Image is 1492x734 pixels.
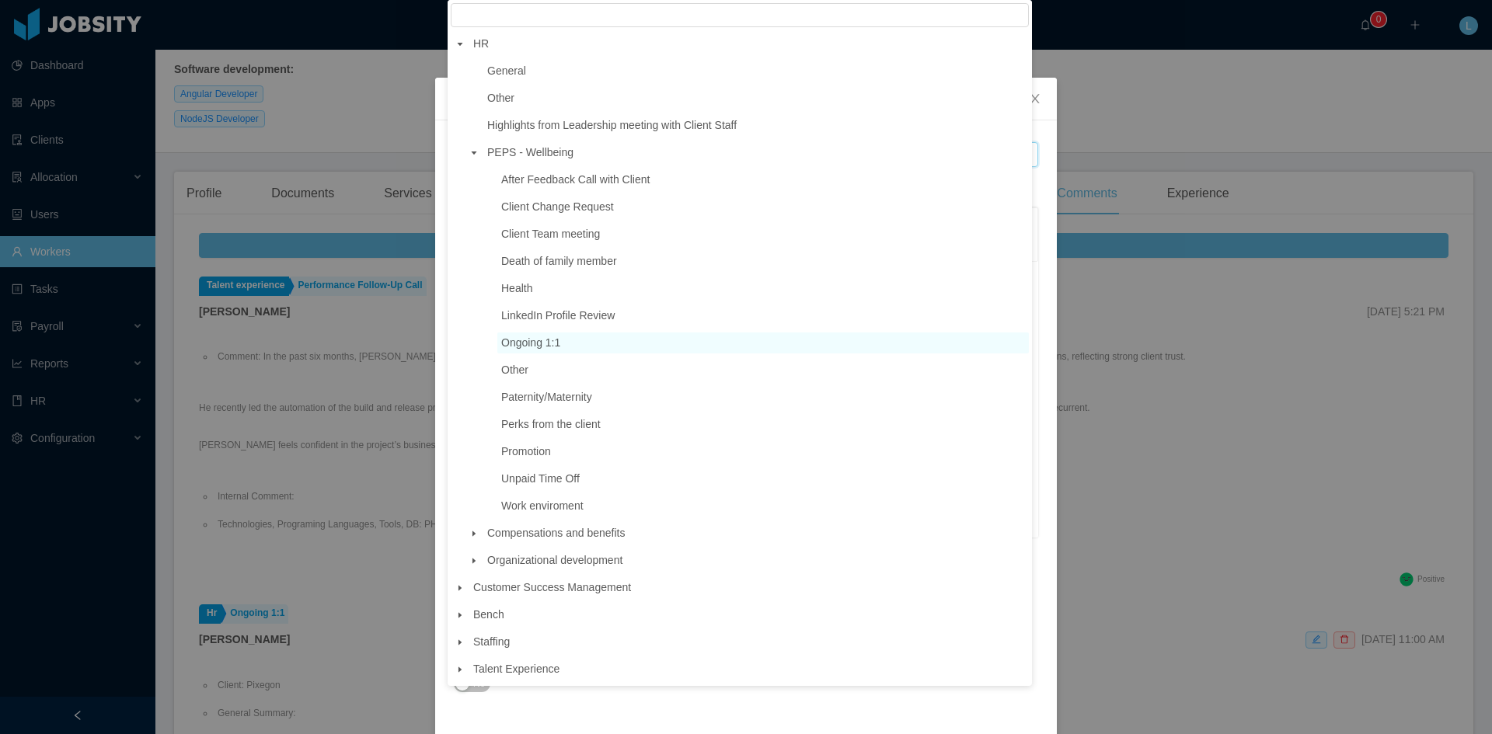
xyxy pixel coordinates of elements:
i: icon: caret-down [470,557,478,565]
span: Promotion [497,441,1029,462]
span: Client Team meeting [497,224,1029,245]
span: Compensations and benefits [487,527,625,539]
span: Other [487,92,514,104]
span: Other [497,360,1029,381]
span: Customer Success Management [469,577,1029,598]
span: Client Change Request [497,197,1029,217]
span: Talent Experience [473,663,559,675]
span: Perks from the client [497,414,1029,435]
span: Promotion [501,445,551,457]
span: General [483,61,1029,82]
span: Ongoing 1:1 [501,336,560,349]
span: Ongoing 1:1 [497,332,1029,353]
span: Organizational development [487,554,622,566]
span: Work enviroment [497,496,1029,517]
span: Client Team meeting [501,228,600,240]
span: HR [469,33,1029,54]
span: PEPS - Wellbeing [483,142,1029,163]
span: Highlights from Leadership meeting with Client Staff [487,119,737,131]
span: Talent Experience [469,659,1029,680]
span: After Feedback Call with Client [497,169,1029,190]
span: Other [501,364,528,376]
span: Customer Success Management [473,581,631,593]
span: Client Change Request [501,200,614,213]
i: icon: caret-down [456,611,464,619]
span: PEPS - Wellbeing [487,146,573,158]
span: Compensations and benefits [483,523,1029,544]
span: Paternity/Maternity [497,387,1029,408]
span: Bench [469,604,1029,625]
span: Staffing [469,631,1029,652]
span: LinkedIn Profile Review [497,305,1029,326]
span: Other [483,88,1029,109]
span: Unpaid Time Off [497,468,1029,489]
i: icon: caret-down [456,666,464,673]
span: Perks from the client [501,418,601,430]
i: icon: caret-down [456,584,464,592]
span: Health [497,278,1029,299]
span: HR [473,37,489,50]
span: Highlights from Leadership meeting with Client Staff [483,115,1029,136]
i: icon: close [1029,92,1041,105]
button: Close [1013,78,1057,121]
span: Paternity/Maternity [501,391,592,403]
i: icon: caret-down [456,40,464,48]
span: Unpaid Time Off [501,472,580,485]
span: LinkedIn Profile Review [501,309,615,322]
span: Death of family member [497,251,1029,272]
span: Work enviroment [501,499,584,512]
span: Staffing [473,635,510,648]
input: filter select [451,3,1029,27]
span: Death of family member [501,255,617,267]
span: Health [501,282,532,294]
span: Organizational development [483,550,1029,571]
i: icon: caret-down [456,638,464,646]
i: icon: caret-down [470,530,478,537]
span: After Feedback Call with Client [501,173,650,186]
i: icon: caret-down [470,149,478,157]
span: General [487,64,526,77]
span: Bench [473,608,504,621]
